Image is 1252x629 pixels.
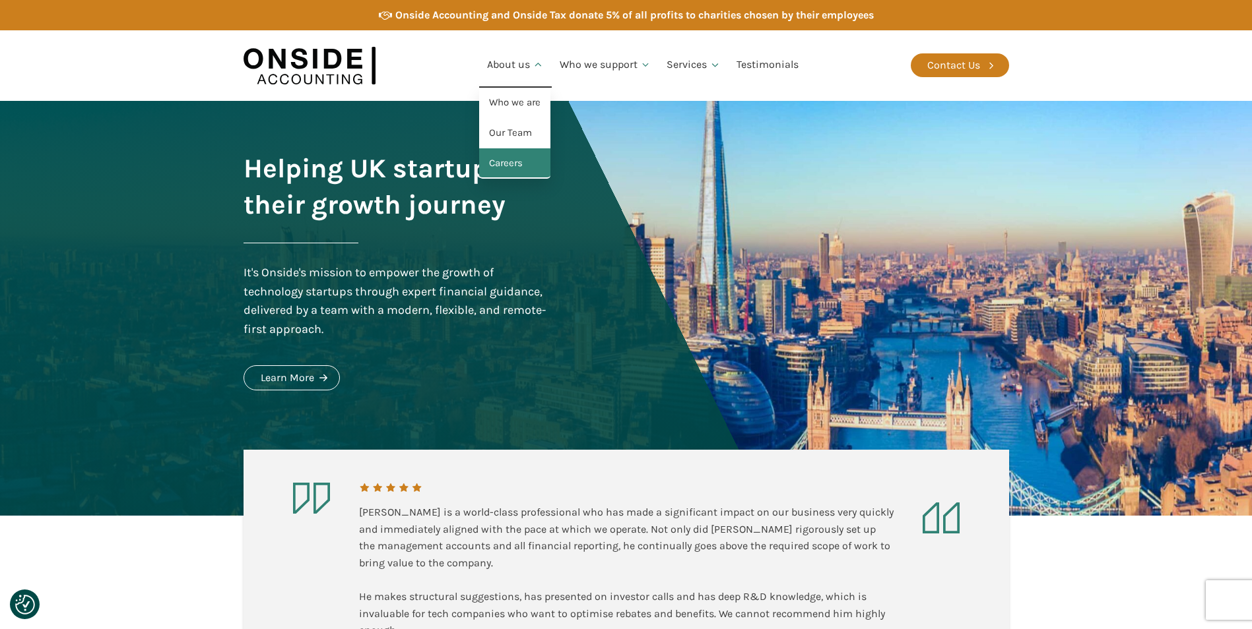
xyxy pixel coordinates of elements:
[479,43,552,88] a: About us
[552,43,659,88] a: Who we support
[244,40,376,91] img: Onside Accounting
[244,150,550,223] h1: Helping UK startups on their growth journey
[244,365,340,390] a: Learn More
[479,148,550,179] a: Careers
[15,595,35,614] img: Revisit consent button
[927,57,980,74] div: Contact Us
[479,88,550,118] a: Who we are
[729,43,807,88] a: Testimonials
[911,53,1009,77] a: Contact Us
[244,263,550,339] div: It's Onside's mission to empower the growth of technology startups through expert financial guida...
[15,595,35,614] button: Consent Preferences
[659,43,729,88] a: Services
[261,369,314,386] div: Learn More
[479,118,550,148] a: Our Team
[395,7,874,24] div: Onside Accounting and Onside Tax donate 5% of all profits to charities chosen by their employees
